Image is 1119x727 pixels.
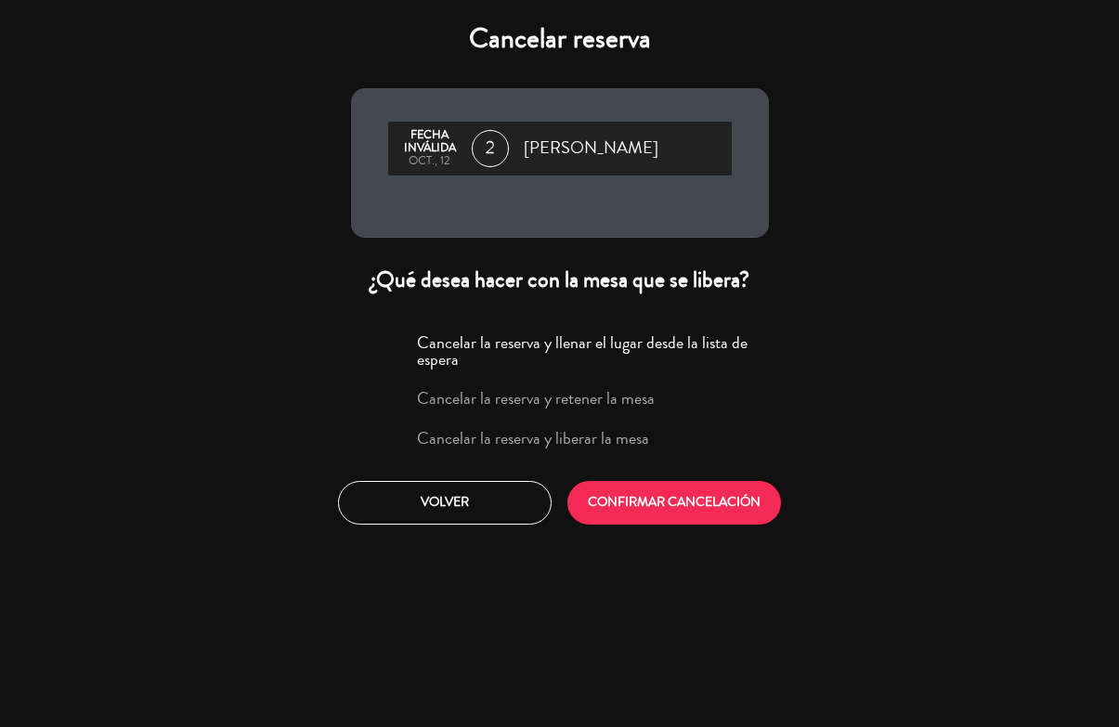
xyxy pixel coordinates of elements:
label: Cancelar la reserva y liberar la mesa [417,430,649,447]
span: [PERSON_NAME] [524,135,658,162]
div: ¿Qué desea hacer con la mesa que se libera? [351,266,769,294]
div: oct., 12 [397,155,462,168]
label: Cancelar la reserva y retener la mesa [417,390,655,407]
h4: Cancelar reserva [351,22,769,56]
label: Cancelar la reserva y llenar el lugar desde la lista de espera [417,334,757,368]
span: 2 [472,130,509,167]
div: Fecha inválida [397,129,462,155]
button: CONFIRMAR CANCELACIÓN [567,481,781,525]
button: Volver [338,481,552,525]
